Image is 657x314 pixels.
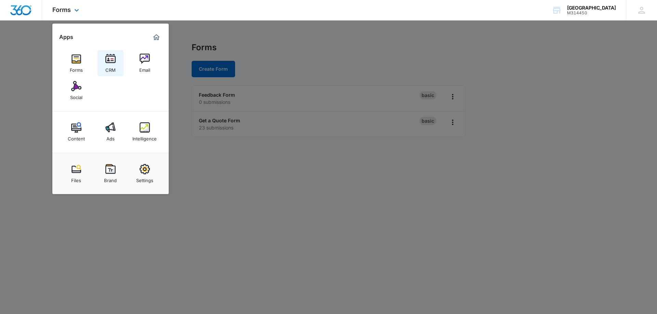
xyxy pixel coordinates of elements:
div: Brand [104,174,117,183]
a: Intelligence [132,119,158,145]
div: Settings [136,174,153,183]
div: Intelligence [132,133,157,141]
a: Brand [98,161,124,187]
span: Forms [52,6,71,13]
a: Files [63,161,89,187]
a: Ads [98,119,124,145]
div: CRM [105,64,116,73]
div: Social [70,91,82,100]
a: Social [63,78,89,104]
div: Ads [106,133,115,141]
a: Forms [63,50,89,76]
a: Settings [132,161,158,187]
div: Forms [70,64,83,73]
div: account name [567,5,616,11]
a: Content [63,119,89,145]
a: Email [132,50,158,76]
a: CRM [98,50,124,76]
div: account id [567,11,616,15]
div: Email [139,64,150,73]
h2: Apps [59,34,73,40]
div: Files [71,174,81,183]
a: Marketing 360® Dashboard [151,32,162,43]
div: Content [68,133,85,141]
